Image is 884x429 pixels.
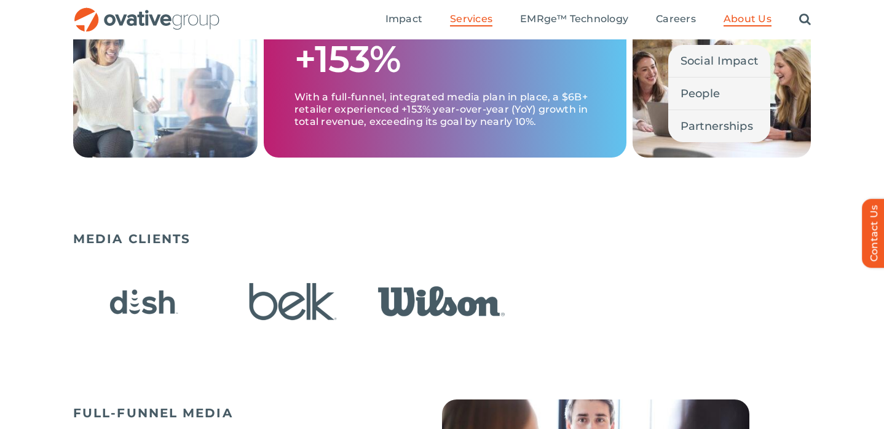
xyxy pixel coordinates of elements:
a: Partnerships [668,110,771,142]
span: Social Impact [681,52,759,70]
div: 6 / 23 [521,273,662,333]
span: People [681,85,720,102]
h1: +153% [294,39,401,79]
span: EMRge™ Technology [520,13,628,25]
span: Impact [385,13,422,25]
h5: MEDIA CLIENTS [73,231,811,246]
img: Media – Grid 2 [73,10,258,158]
a: Social Impact [668,45,771,77]
a: People [668,78,771,110]
div: 5 / 23 [371,273,513,333]
span: Careers [656,13,696,25]
div: 7 / 23 [669,273,811,333]
a: Search [799,13,811,26]
a: EMRge™ Technology [520,13,628,26]
div: 4 / 23 [223,273,364,333]
a: OG_Full_horizontal_RGB [73,6,221,18]
a: About Us [724,13,772,26]
span: About Us [724,13,772,25]
h5: FULL-FUNNEL MEDIA [73,406,381,420]
a: Careers [656,13,696,26]
span: Partnerships [681,118,753,135]
p: With a full-funnel, integrated media plan in place, a $6B+ retailer experienced +153% year-over-y... [294,79,596,128]
span: Services [450,13,492,25]
a: Services [450,13,492,26]
div: 3 / 23 [73,273,215,333]
a: Impact [385,13,422,26]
